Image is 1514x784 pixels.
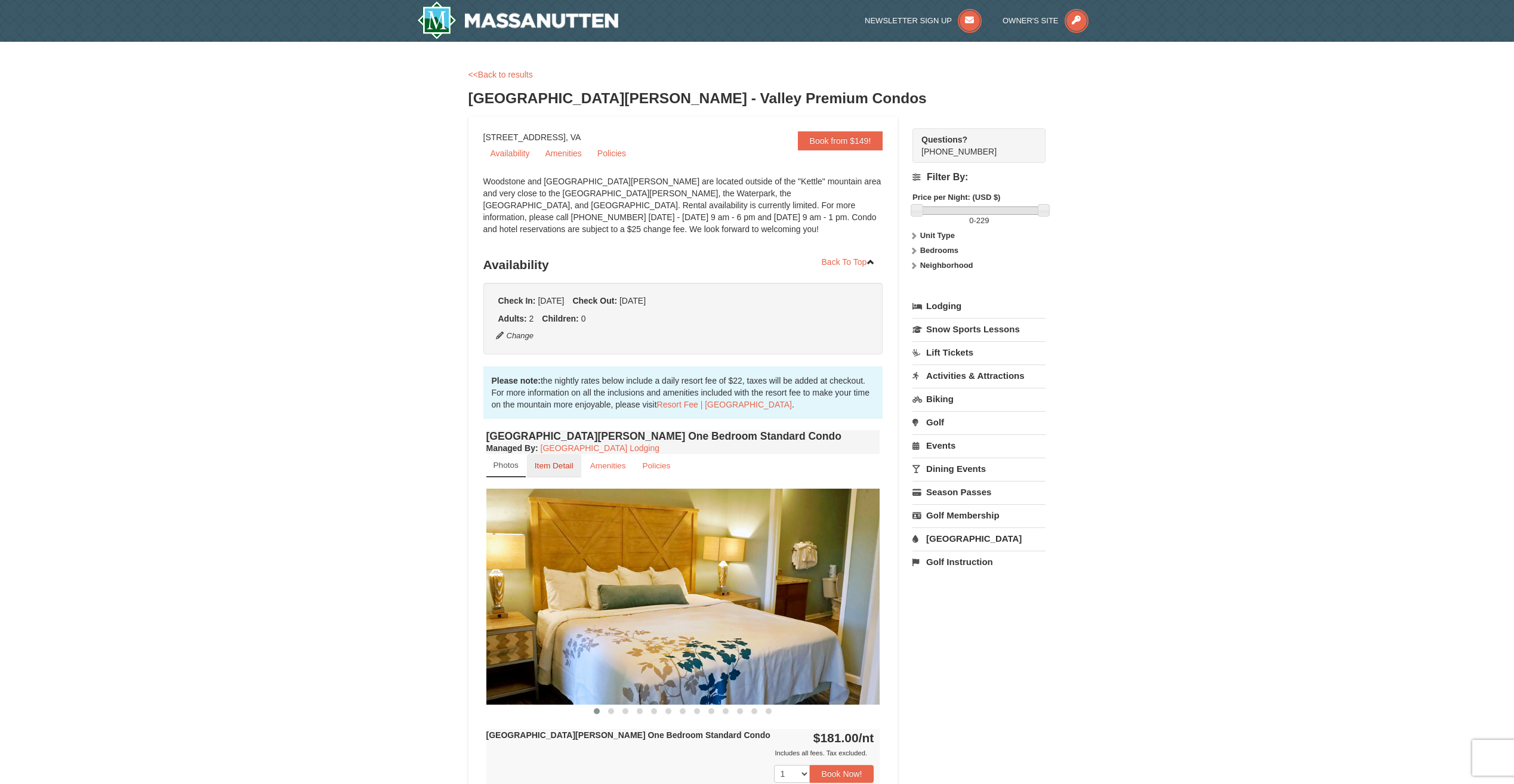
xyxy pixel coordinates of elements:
strong: Check Out: [572,296,617,305]
small: Item Detail [535,461,573,470]
span: Newsletter Sign Up [865,16,952,25]
a: Availability [483,144,537,162]
a: Lift Tickets [912,341,1046,363]
a: [GEOGRAPHIC_DATA] Lodging [541,443,659,453]
h4: Filter By: [912,172,1046,183]
a: Owner's Site [1003,16,1089,25]
strong: Adults: [498,314,527,323]
strong: Unit Type [920,231,955,240]
strong: Neighborhood [920,261,973,270]
a: Book from $149! [798,131,883,150]
a: Events [912,434,1046,456]
strong: Price per Night: (USD $) [912,193,1000,202]
a: Amenities [582,454,634,477]
span: [DATE] [619,296,646,305]
a: Item Detail [527,454,581,477]
a: Snow Sports Lessons [912,318,1046,340]
a: Lodging [912,295,1046,317]
strong: $181.00 [813,731,874,745]
span: Owner's Site [1003,16,1059,25]
img: 18876286-121-55434444.jpg [486,489,880,704]
span: 0 [969,216,973,225]
a: Biking [912,388,1046,410]
a: Activities & Attractions [912,365,1046,387]
span: Managed By [486,443,535,453]
strong: Check In: [498,296,536,305]
span: 0 [581,314,586,323]
span: [PHONE_NUMBER] [921,134,1024,156]
div: Woodstone and [GEOGRAPHIC_DATA][PERSON_NAME] are located outside of the "Kettle" mountain area an... [483,175,883,247]
strong: [GEOGRAPHIC_DATA][PERSON_NAME] One Bedroom Standard Condo [486,730,770,740]
h3: [GEOGRAPHIC_DATA][PERSON_NAME] - Valley Premium Condos [468,87,1046,110]
a: Amenities [538,144,588,162]
small: Amenities [590,461,626,470]
span: 229 [976,216,989,225]
a: Golf Instruction [912,551,1046,573]
small: Photos [494,461,519,470]
button: Book Now! [810,765,874,783]
img: Massanutten Resort Logo [417,1,619,39]
a: <<Back to results [468,70,533,79]
span: /nt [859,731,874,745]
a: Policies [634,454,678,477]
a: Back To Top [814,253,883,271]
a: [GEOGRAPHIC_DATA] [912,527,1046,550]
div: Includes all fees. Tax excluded. [486,747,874,759]
a: Photos [486,454,526,477]
h3: Availability [483,253,883,277]
a: Resort Fee | [GEOGRAPHIC_DATA] [657,400,792,409]
strong: Please note: [492,376,541,385]
a: Dining Events [912,458,1046,480]
a: Golf [912,411,1046,433]
strong: : [486,443,538,453]
h4: [GEOGRAPHIC_DATA][PERSON_NAME] One Bedroom Standard Condo [486,430,880,442]
a: Season Passes [912,481,1046,503]
label: - [912,215,1046,227]
button: Change [495,329,535,342]
div: the nightly rates below include a daily resort fee of $22, taxes will be added at checkout. For m... [483,366,883,419]
span: [DATE] [538,296,564,305]
strong: Bedrooms [920,246,958,255]
a: Golf Membership [912,504,1046,526]
a: Policies [590,144,633,162]
strong: Questions? [921,135,967,144]
small: Policies [642,461,670,470]
a: Massanutten Resort [417,1,619,39]
a: Newsletter Sign Up [865,16,982,25]
span: 2 [529,314,534,323]
strong: Children: [542,314,578,323]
